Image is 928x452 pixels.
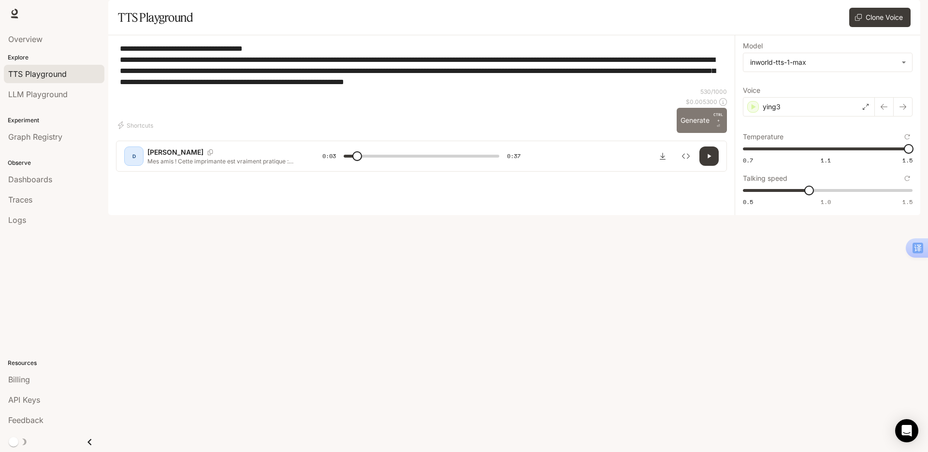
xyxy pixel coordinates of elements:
span: 0:03 [322,151,336,161]
button: GenerateCTRL +⏎ [677,108,727,133]
div: inworld-tts-1-max [750,58,897,67]
p: Voice [743,87,760,94]
button: Reset to default [902,131,913,142]
p: Mes amis ! Cette imprimante est vraiment pratique : pas besoin d'encre ni de prise électrique. Il... [147,157,299,165]
span: 1.0 [821,198,831,206]
span: 1.5 [902,198,913,206]
span: 0.5 [743,198,753,206]
p: CTRL + [713,112,723,123]
p: Temperature [743,133,783,140]
div: Open Intercom Messenger [895,419,918,442]
p: $ 0.005300 [686,98,717,106]
p: ying3 [763,102,781,112]
span: 1.5 [902,156,913,164]
button: Shortcuts [116,117,157,133]
button: Reset to default [902,173,913,184]
div: D [126,148,142,164]
span: 1.1 [821,156,831,164]
p: Model [743,43,763,49]
span: 0:37 [507,151,521,161]
div: inworld-tts-1-max [743,53,912,72]
button: Download audio [653,146,672,166]
p: ⏎ [713,112,723,129]
button: Inspect [676,146,696,166]
button: Clone Voice [849,8,911,27]
button: Copy Voice ID [203,149,217,155]
p: [PERSON_NAME] [147,147,203,157]
p: 530 / 1000 [700,87,727,96]
span: 0.7 [743,156,753,164]
h1: TTS Playground [118,8,193,27]
p: Talking speed [743,175,787,182]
